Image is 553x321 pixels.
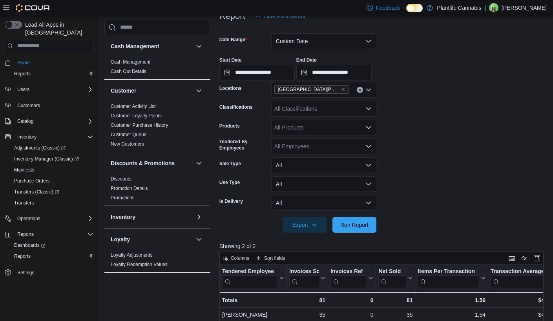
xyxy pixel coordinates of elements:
button: Invoices Sold [289,268,325,288]
span: Dashboards [14,242,46,248]
button: Remove St. Albert - Erin Ridge from selection in this group [341,87,345,92]
button: Reports [8,251,97,262]
label: Use Type [219,179,240,186]
a: Adjustments (Classic) [8,142,97,153]
span: Customer Loyalty Points [111,113,162,119]
button: Transfers [8,197,97,208]
button: Catalog [14,117,37,126]
a: Adjustments (Classic) [11,143,69,153]
div: 35 [289,310,325,319]
button: Customer [111,87,193,95]
button: Reports [14,230,37,239]
span: Inventory [14,132,93,142]
button: Inventory [194,212,204,222]
a: Inventory Manager (Classic) [11,154,82,164]
span: Home [14,58,93,67]
span: Users [17,86,29,93]
h3: Loyalty [111,235,130,243]
div: Net Sold [378,268,406,275]
span: Home [17,60,30,66]
div: Invoices Ref [330,268,367,275]
a: Home [14,58,33,67]
span: Columns [231,255,249,261]
span: St. Albert - Erin Ridge [274,85,349,94]
span: Promotion Details [111,185,148,192]
span: [GEOGRAPHIC_DATA][PERSON_NAME] [278,86,339,93]
span: Feedback [376,4,400,12]
span: Promotions [111,195,135,201]
button: Inventory [2,131,97,142]
span: Customer Queue [111,131,146,138]
div: Cash Management [104,57,210,79]
button: Inventory [14,132,40,142]
span: New Customers [111,141,144,147]
span: Reports [11,69,93,78]
label: End Date [296,57,317,63]
button: Catalog [2,116,97,127]
button: Users [2,84,97,95]
span: Manifests [11,165,93,175]
button: Reports [2,229,97,240]
span: Adjustments (Classic) [14,145,66,151]
button: Loyalty [111,235,193,243]
a: Customer Activity List [111,104,156,109]
span: Inventory [17,134,37,140]
div: Tendered Employee [222,268,278,288]
button: Inventory [111,213,193,221]
a: Purchase Orders [11,176,53,186]
span: Reports [11,252,93,261]
label: Locations [219,85,242,91]
a: Dashboards [11,241,49,250]
span: Purchase Orders [11,176,93,186]
button: Open list of options [365,87,372,93]
div: Invoices Ref [330,268,367,288]
button: Manifests [8,164,97,175]
a: Customer Purchase History [111,122,168,128]
div: Discounts & Promotions [104,174,210,206]
span: Reports [14,230,93,239]
button: Tendered Employee [222,268,284,288]
div: 81 [289,295,325,305]
button: All [271,176,376,192]
a: Discounts [111,176,131,182]
span: Settings [17,270,34,276]
a: Cash Out Details [111,69,146,74]
h3: Discounts & Promotions [111,159,175,167]
button: Net Sold [378,268,412,288]
span: Inventory Manager (Classic) [11,154,93,164]
button: Settings [2,266,97,278]
span: Adjustments (Classic) [11,143,93,153]
button: Reports [8,68,97,79]
label: Is Delivery [219,198,243,204]
button: Discounts & Promotions [111,159,193,167]
button: Operations [14,214,44,223]
div: Net Sold [378,268,406,288]
button: Keyboard shortcuts [507,254,516,263]
span: Load All Apps in [GEOGRAPHIC_DATA] [22,21,93,36]
h3: Cash Management [111,42,159,50]
button: Operations [2,213,97,224]
span: Reports [17,231,34,237]
button: Items Per Transaction [418,268,485,288]
span: Transfers [11,198,93,208]
button: Purchase Orders [8,175,97,186]
div: [PERSON_NAME] [222,310,284,319]
label: Date Range [219,36,247,43]
button: Sort fields [253,254,288,263]
label: Classifications [219,104,253,110]
button: All [271,157,376,173]
button: Custom Date [271,33,376,49]
div: Loyalty [104,250,210,272]
button: Run Report [332,217,376,233]
button: Open list of options [365,143,372,150]
button: Display options [520,254,529,263]
input: Dark Mode [406,4,423,12]
button: Hide Parameters [252,8,308,24]
label: Products [219,123,240,129]
a: Customers [14,101,43,110]
span: Reports [14,71,31,77]
span: Customers [14,100,93,110]
div: 1.54 [418,310,485,319]
h3: Report [219,11,245,21]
